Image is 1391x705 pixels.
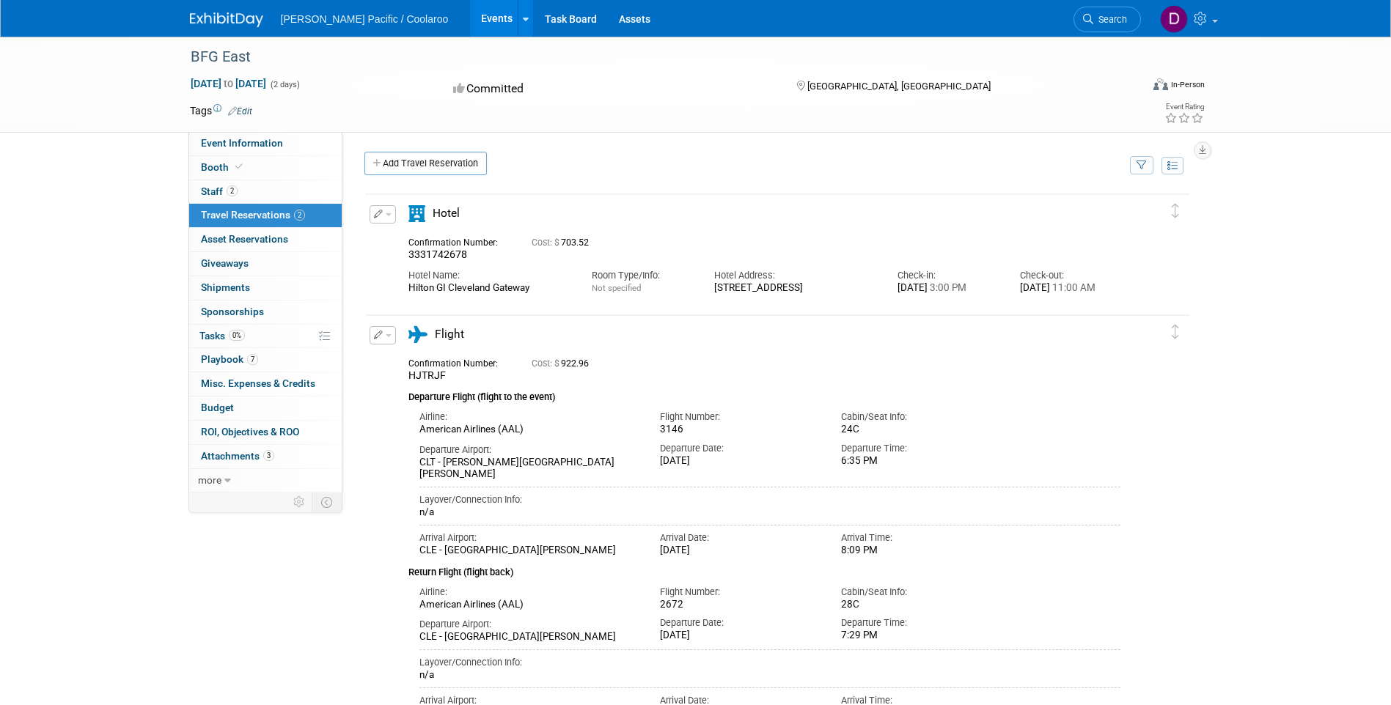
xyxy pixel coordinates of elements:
[201,281,250,293] span: Shipments
[714,282,876,295] div: [STREET_ADDRESS]
[269,80,300,89] span: (2 days)
[201,377,315,389] span: Misc. Expenses & Credits
[419,631,639,643] div: CLE - [GEOGRAPHIC_DATA][PERSON_NAME]
[228,106,252,117] a: Edit
[841,410,1000,424] div: Cabin/Seat Info:
[419,457,639,481] div: CLT - [PERSON_NAME][GEOGRAPHIC_DATA][PERSON_NAME]
[435,328,464,341] span: Flight
[227,185,238,196] span: 2
[532,358,595,369] span: 922.96
[189,348,342,372] a: Playbook7
[841,455,1000,468] div: 6:35 PM
[281,13,449,25] span: [PERSON_NAME] Pacific / Coolaroo
[189,276,342,300] a: Shipments
[190,77,267,90] span: [DATE] [DATE]
[189,445,342,468] a: Attachments3
[221,78,235,89] span: to
[190,12,263,27] img: ExhibitDay
[660,531,819,545] div: Arrival Date:
[419,493,1121,506] div: Layover/Connection Info:
[408,282,570,295] div: Hilton GI Cleveland Gateway
[201,353,258,365] span: Playbook
[1172,325,1179,339] i: Click and drag to move item
[201,306,264,317] span: Sponsorships
[532,237,561,248] span: Cost: $
[408,326,427,343] i: Flight
[312,492,342,512] td: Toggle Event Tabs
[201,209,305,221] span: Travel Reservations
[229,330,245,341] span: 0%
[660,442,819,455] div: Departure Date:
[247,354,258,365] span: 7
[1153,78,1168,90] img: Format-Inperson.png
[841,599,1000,610] div: 28C
[189,180,342,204] a: Staff2
[201,402,234,413] span: Budget
[199,330,245,342] span: Tasks
[263,450,274,461] span: 3
[841,545,1000,557] div: 8:09 PM
[807,81,991,92] span: [GEOGRAPHIC_DATA], [GEOGRAPHIC_DATA]
[660,630,819,642] div: [DATE]
[419,599,639,611] div: American Airlines (AAL)
[408,557,1121,580] div: Return Flight (flight back)
[186,44,1119,70] div: BFG East
[433,207,460,220] span: Hotel
[419,586,639,599] div: Airline:
[408,233,510,248] div: Confirmation Number:
[1164,103,1204,111] div: Event Rating
[198,474,221,486] span: more
[201,426,299,438] span: ROI, Objectives & ROO
[592,283,641,293] span: Not specified
[449,76,773,102] div: Committed
[1073,7,1141,32] a: Search
[189,469,342,492] a: more
[841,531,1000,545] div: Arrival Time:
[201,233,288,245] span: Asset Reservations
[189,252,342,276] a: Giveaways
[419,424,639,436] div: American Airlines (AAL)
[1160,5,1188,33] img: Deja Bush
[408,205,425,222] i: Hotel
[419,545,639,557] div: CLE - [GEOGRAPHIC_DATA][PERSON_NAME]
[419,669,1121,682] div: n/a
[189,396,342,420] a: Budget
[841,424,1000,435] div: 24C
[841,442,1000,455] div: Departure Time:
[592,269,692,282] div: Room Type/Info:
[189,156,342,180] a: Booth
[841,630,1000,642] div: 7:29 PM
[898,282,998,295] div: [DATE]
[408,248,467,260] span: 3331742678
[201,185,238,197] span: Staff
[364,152,487,175] a: Add Travel Reservation
[841,586,1000,599] div: Cabin/Seat Info:
[1093,14,1127,25] span: Search
[189,300,342,324] a: Sponsorships
[294,210,305,221] span: 2
[189,132,342,155] a: Event Information
[419,410,639,424] div: Airline:
[189,372,342,396] a: Misc. Expenses & Credits
[419,506,1121,519] div: n/a
[841,616,1000,630] div: Departure Time:
[408,383,1121,405] div: Departure Flight (flight to the event)
[1050,282,1095,293] span: 11:00 AM
[532,358,561,369] span: Cost: $
[190,103,252,118] td: Tags
[1170,79,1205,90] div: In-Person
[201,450,274,462] span: Attachments
[660,586,819,599] div: Flight Number:
[898,269,998,282] div: Check-in:
[1020,269,1120,282] div: Check-out:
[660,599,819,611] div: 2672
[660,455,819,468] div: [DATE]
[408,354,510,369] div: Confirmation Number:
[419,443,639,457] div: Departure Airport:
[714,269,876,282] div: Hotel Address:
[532,237,595,248] span: 703.52
[1172,204,1179,218] i: Click and drag to move item
[408,269,570,282] div: Hotel Name:
[660,410,819,424] div: Flight Number:
[419,531,639,545] div: Arrival Airport:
